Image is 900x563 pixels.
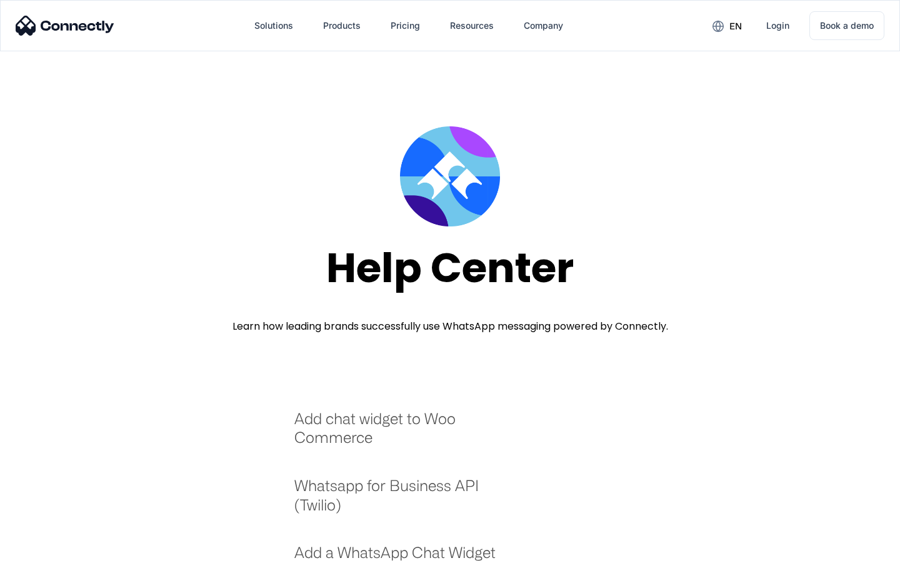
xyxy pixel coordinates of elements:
[232,319,668,334] div: Learn how leading brands successfully use WhatsApp messaging powered by Connectly.
[381,11,430,41] a: Pricing
[25,541,75,559] ul: Language list
[326,245,574,291] div: Help Center
[729,18,742,35] div: en
[756,11,799,41] a: Login
[391,17,420,34] div: Pricing
[16,16,114,36] img: Connectly Logo
[809,11,884,40] a: Book a demo
[323,17,361,34] div: Products
[524,17,563,34] div: Company
[450,17,494,34] div: Resources
[294,409,512,460] a: Add chat widget to Woo Commerce
[766,17,789,34] div: Login
[12,541,75,559] aside: Language selected: English
[254,17,293,34] div: Solutions
[294,476,512,527] a: Whatsapp for Business API (Twilio)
